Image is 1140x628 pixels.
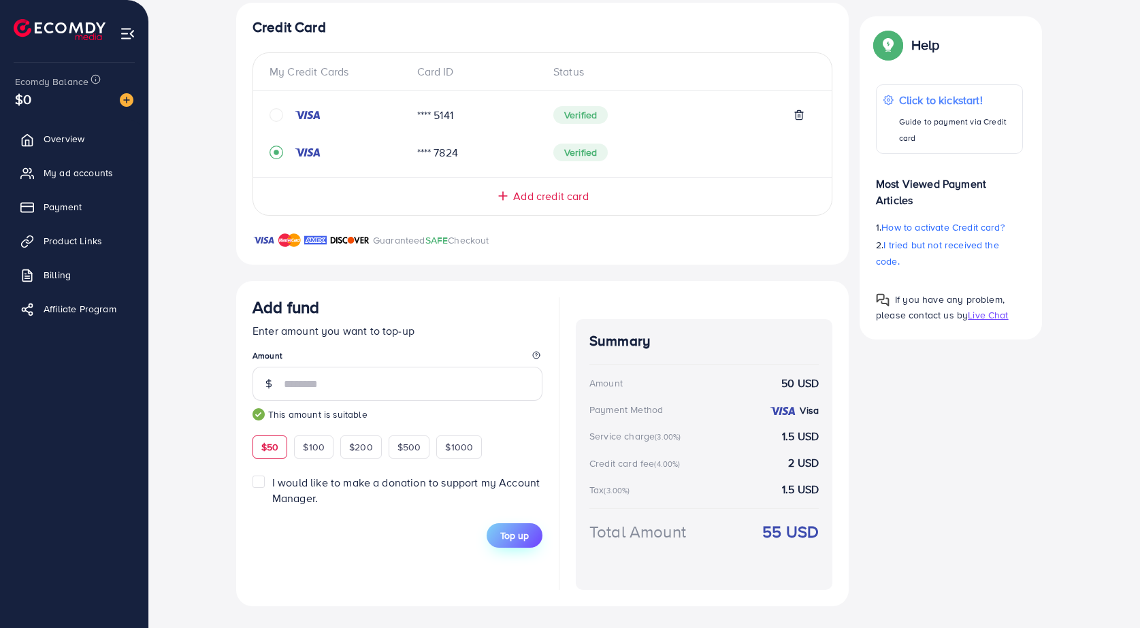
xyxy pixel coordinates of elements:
[120,93,133,107] img: image
[330,232,370,248] img: brand
[782,429,819,444] strong: 1.5 USD
[349,440,373,454] span: $200
[253,232,275,248] img: brand
[604,485,630,496] small: (3.00%)
[589,333,819,350] h4: Summary
[10,159,138,186] a: My ad accounts
[968,308,1008,322] span: Live Chat
[253,323,542,339] p: Enter amount you want to top-up
[487,523,542,548] button: Top up
[553,144,608,161] span: Verified
[876,165,1023,208] p: Most Viewed Payment Articles
[762,520,819,544] strong: 55 USD
[44,166,113,180] span: My ad accounts
[655,431,681,442] small: (3.00%)
[899,114,1015,146] p: Guide to payment via Credit card
[589,429,685,443] div: Service charge
[10,295,138,323] a: Affiliate Program
[373,232,489,248] p: Guaranteed Checkout
[876,293,890,307] img: Popup guide
[445,440,473,454] span: $1000
[397,440,421,454] span: $500
[589,403,663,416] div: Payment Method
[120,26,135,42] img: menu
[781,376,819,391] strong: 50 USD
[261,440,278,454] span: $50
[899,92,1015,108] p: Click to kickstart!
[294,147,321,158] img: credit
[44,132,84,146] span: Overview
[253,408,265,420] img: guide
[44,268,71,282] span: Billing
[272,475,540,506] span: I would like to make a donation to support my Account Manager.
[304,232,327,248] img: brand
[270,64,406,80] div: My Credit Cards
[253,350,542,367] legend: Amount
[278,232,301,248] img: brand
[876,33,900,57] img: Popup guide
[876,237,1023,269] p: 2.
[876,293,1005,322] span: If you have any problem, please contact us by
[654,459,680,469] small: (4.00%)
[769,406,796,416] img: credit
[10,193,138,220] a: Payment
[876,238,999,268] span: I tried but not received the code.
[10,261,138,288] a: Billing
[303,440,325,454] span: $100
[14,19,105,40] img: logo
[44,234,102,248] span: Product Links
[881,220,1004,234] span: How to activate Credit card?
[911,37,940,53] p: Help
[542,64,815,80] div: Status
[589,520,686,544] div: Total Amount
[800,403,819,417] strong: Visa
[876,219,1023,235] p: 1.
[270,146,283,159] svg: record circle
[589,457,685,470] div: Credit card fee
[10,227,138,254] a: Product Links
[589,483,634,497] div: Tax
[44,302,116,316] span: Affiliate Program
[513,188,588,204] span: Add credit card
[589,376,623,390] div: Amount
[782,482,819,497] strong: 1.5 USD
[15,75,88,88] span: Ecomdy Balance
[406,64,543,80] div: Card ID
[294,110,321,120] img: credit
[500,529,529,542] span: Top up
[788,455,819,471] strong: 2 USD
[270,108,283,122] svg: circle
[44,200,82,214] span: Payment
[15,89,31,109] span: $0
[553,106,608,124] span: Verified
[253,297,319,317] h3: Add fund
[253,19,832,36] h4: Credit Card
[1082,567,1130,618] iframe: Chat
[253,408,542,421] small: This amount is suitable
[425,233,449,247] span: SAFE
[10,125,138,152] a: Overview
